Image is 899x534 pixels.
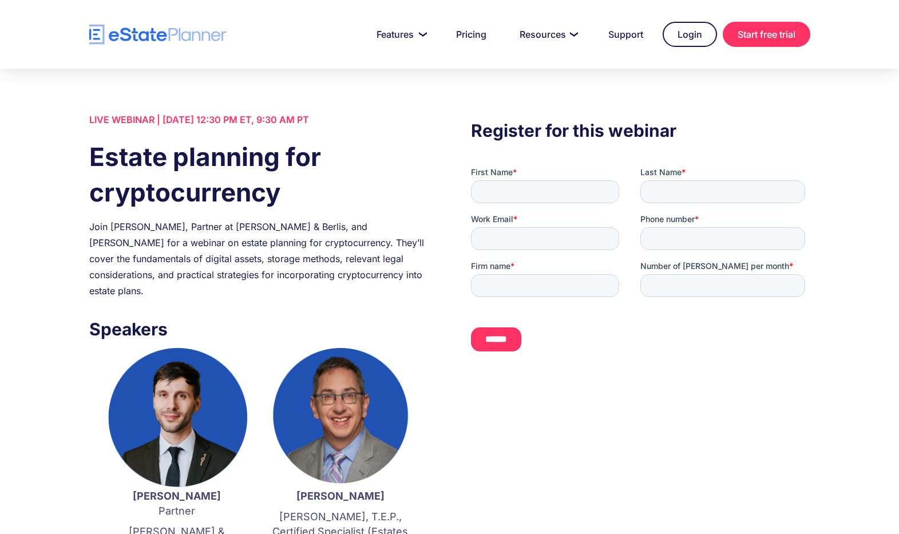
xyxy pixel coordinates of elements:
[471,167,810,361] iframe: Form 0
[89,25,227,45] a: home
[363,23,437,46] a: Features
[442,23,500,46] a: Pricing
[133,490,221,502] strong: [PERSON_NAME]
[296,490,385,502] strong: [PERSON_NAME]
[106,489,247,519] p: Partner
[723,22,810,47] a: Start free trial
[663,22,717,47] a: Login
[89,316,428,342] h3: Speakers
[89,112,428,128] div: LIVE WEBINAR | [DATE] 12:30 PM ET, 9:30 AM PT
[89,139,428,210] h1: Estate planning for cryptocurrency
[595,23,657,46] a: Support
[506,23,589,46] a: Resources
[89,219,428,299] div: Join [PERSON_NAME], Partner at [PERSON_NAME] & Berlis, and [PERSON_NAME] for a webinar on estate ...
[471,117,810,144] h3: Register for this webinar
